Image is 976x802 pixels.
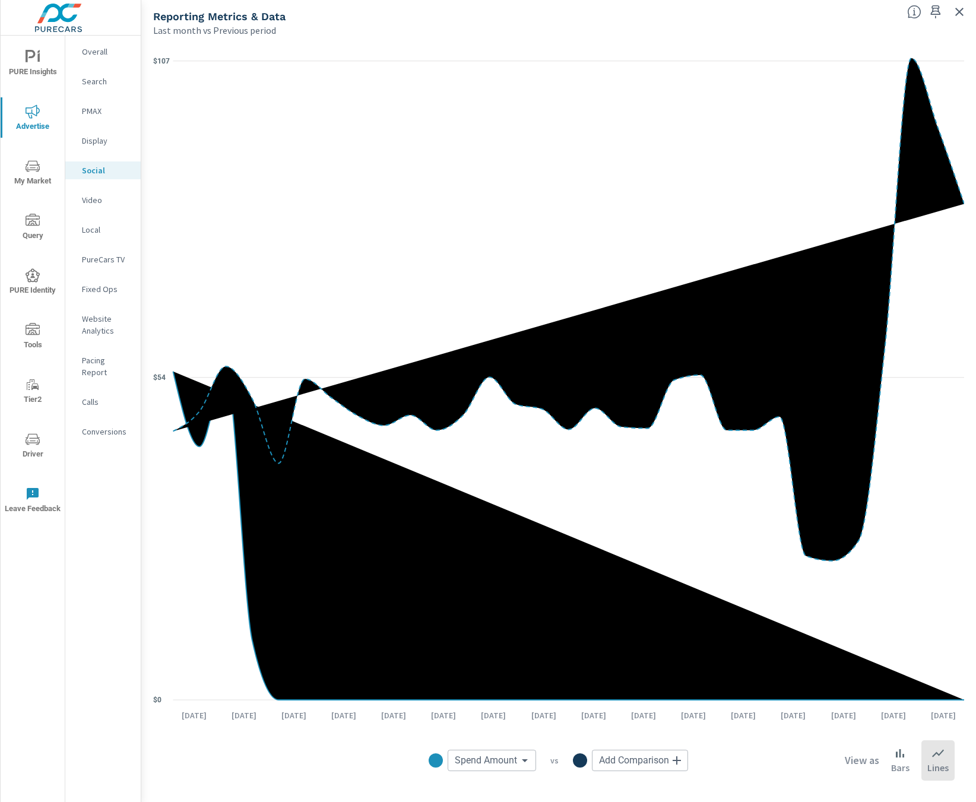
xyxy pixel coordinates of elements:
p: [DATE] [373,709,414,721]
p: [DATE] [473,709,514,721]
p: PureCars TV [82,253,131,265]
p: Website Analytics [82,313,131,337]
p: Last month vs Previous period [153,23,276,37]
p: Lines [927,760,949,775]
span: Leave Feedback [4,487,61,516]
p: Calls [82,396,131,408]
p: vs [536,755,573,766]
p: [DATE] [323,709,365,721]
span: Query [4,214,61,243]
span: Save this to your personalized report [926,2,945,21]
div: Spend Amount [448,750,536,771]
p: Pacing Report [82,354,131,378]
div: Conversions [65,423,141,440]
span: Spend Amount [455,755,517,766]
div: Fixed Ops [65,280,141,298]
p: [DATE] [523,709,565,721]
span: My Market [4,159,61,188]
span: Driver [4,432,61,461]
span: Understand Social data over time and see how metrics compare to each other. [907,5,921,19]
p: [DATE] [223,709,265,721]
span: Advertise [4,104,61,134]
div: Video [65,191,141,209]
p: [DATE] [923,709,964,721]
p: Search [82,75,131,87]
text: $107 [153,57,170,65]
p: [DATE] [823,709,864,721]
p: [DATE] [772,709,814,721]
span: PURE Insights [4,50,61,79]
div: Local [65,221,141,239]
div: Search [65,72,141,90]
div: Display [65,132,141,150]
p: [DATE] [573,709,614,721]
div: Pacing Report [65,351,141,381]
p: [DATE] [623,709,664,721]
p: [DATE] [673,709,714,721]
p: [DATE] [423,709,464,721]
p: [DATE] [273,709,315,721]
span: PURE Identity [4,268,61,297]
div: nav menu [1,36,65,527]
p: Display [82,135,131,147]
div: Website Analytics [65,310,141,340]
p: Bars [891,760,910,775]
div: Overall [65,43,141,61]
p: Local [82,224,131,236]
span: Add Comparison [599,755,669,766]
span: Tools [4,323,61,352]
p: [DATE] [723,709,764,721]
p: Conversions [82,426,131,438]
p: Fixed Ops [82,283,131,295]
p: Social [82,164,131,176]
div: PureCars TV [65,251,141,268]
h5: Reporting Metrics & Data [153,10,286,23]
p: Video [82,194,131,206]
text: $0 [153,696,161,704]
p: [DATE] [873,709,914,721]
div: Calls [65,393,141,411]
div: PMAX [65,102,141,120]
p: [DATE] [173,709,215,721]
p: Overall [82,46,131,58]
p: PMAX [82,105,131,117]
h6: View as [845,755,879,766]
span: Tier2 [4,378,61,407]
div: Social [65,161,141,179]
text: $54 [153,373,166,382]
div: Add Comparison [592,750,688,771]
